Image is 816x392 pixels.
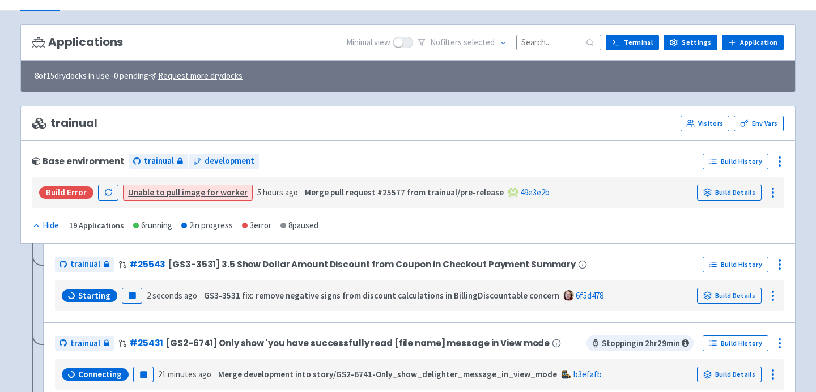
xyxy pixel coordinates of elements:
[464,37,495,48] span: selected
[205,155,254,168] span: development
[55,257,114,272] a: trainual
[78,369,122,380] span: Connecting
[158,70,243,81] u: Request more drydocks
[129,154,188,169] a: trainual
[133,367,154,382] button: Pause
[70,337,100,350] span: trainual
[516,35,601,50] input: Search...
[129,258,165,270] a: #25543
[35,70,243,83] span: 8 of 15 drydocks in use - 0 pending
[703,154,768,169] a: Build History
[158,369,211,380] time: 21 minutes ago
[189,154,259,169] a: development
[606,35,659,50] a: Terminal
[346,36,390,49] span: Minimal view
[165,338,550,348] span: [GS2-6741] Only show 'you have successfully read [file name] message in View mode
[520,187,550,198] a: 49e3e2b
[257,187,298,198] time: 5 hours ago
[32,219,60,232] button: Hide
[703,335,768,351] a: Build History
[734,116,784,131] a: Env Vars
[70,258,100,271] span: trainual
[32,36,123,49] h3: Applications
[144,155,174,168] span: trainual
[576,290,603,301] a: 6f5d478
[305,187,504,198] strong: Merge pull request #25577 from trainual/pre-release
[697,367,762,382] a: Build Details
[32,117,97,130] span: trainual
[147,290,197,301] time: 2 seconds ago
[703,257,768,272] a: Build History
[218,369,557,380] strong: Merge development into story/GS2-6741-Only_show_delighter_message_in_view_mode
[78,290,110,301] span: Starting
[133,219,172,232] div: 6 running
[722,35,784,50] a: Application
[204,290,559,301] strong: GS3-3531 fix: remove negative signs from discount calculations in BillingDiscountable concern
[242,219,271,232] div: 3 error
[168,259,576,269] span: [GS3-3531] 3.5 Show Dollar Amount Discount from Coupon in Checkout Payment Summary
[39,186,93,199] div: Build Error
[681,116,729,131] a: Visitors
[181,219,233,232] div: 2 in progress
[664,35,717,50] a: Settings
[573,369,602,380] a: b3efafb
[69,219,124,232] div: 19 Applications
[122,288,142,304] button: Pause
[586,335,694,351] span: Stopping in 2 hr 29 min
[280,219,318,232] div: 8 paused
[128,187,248,198] a: Unable to pull image for worker
[32,156,124,166] div: Base environment
[697,288,762,304] a: Build Details
[129,337,163,349] a: #25431
[697,185,762,201] a: Build Details
[430,36,495,49] span: No filter s
[55,336,114,351] a: trainual
[32,219,59,232] div: Hide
